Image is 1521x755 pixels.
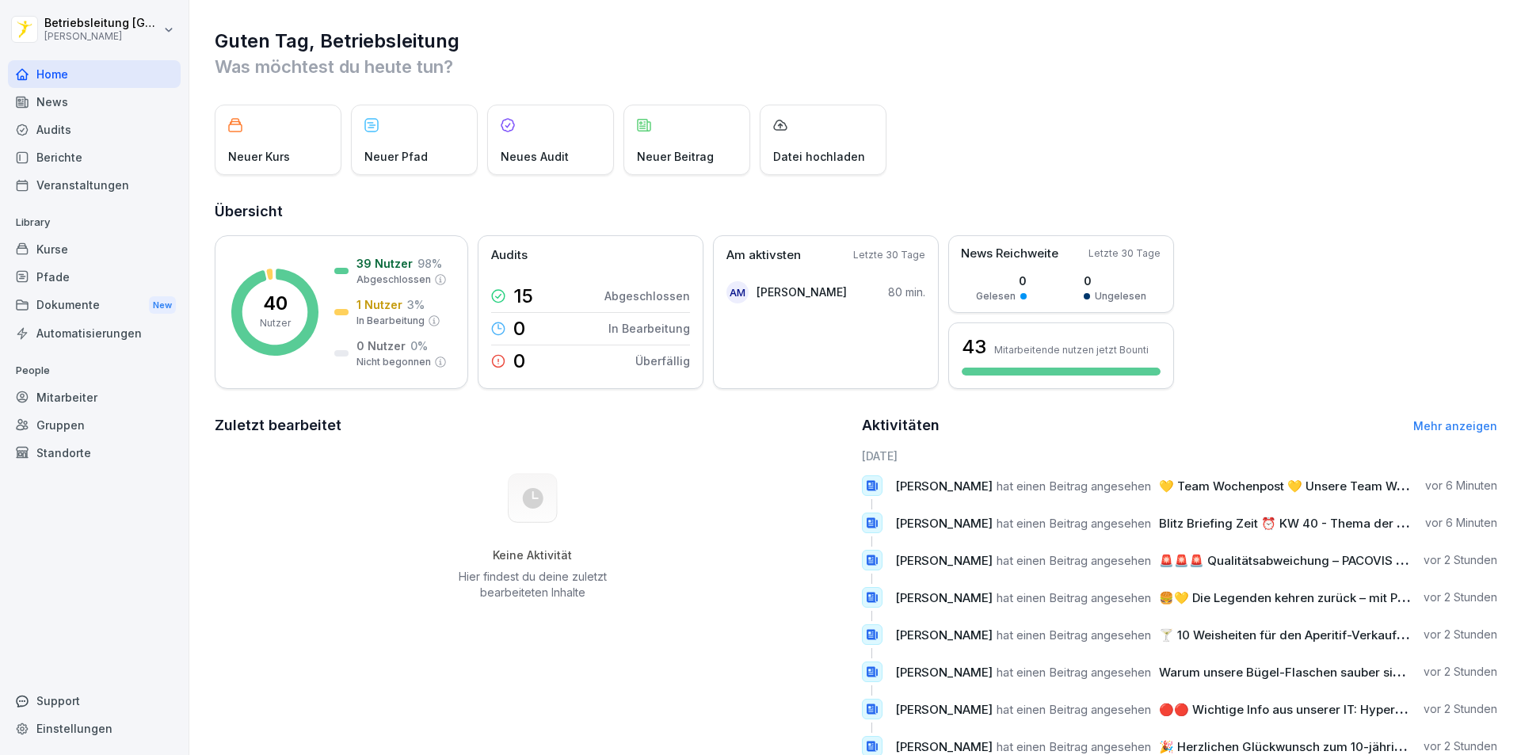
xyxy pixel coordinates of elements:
[8,687,181,715] div: Support
[8,358,181,383] p: People
[44,31,160,42] p: [PERSON_NAME]
[976,289,1016,303] p: Gelesen
[8,171,181,199] a: Veranstaltungen
[1084,273,1146,289] p: 0
[895,739,993,754] span: [PERSON_NAME]
[228,148,290,165] p: Neuer Kurs
[895,665,993,680] span: [PERSON_NAME]
[491,246,528,265] p: Audits
[8,715,181,742] a: Einstellungen
[356,255,413,272] p: 39 Nutzer
[997,702,1151,717] span: hat einen Beitrag angesehen
[726,281,749,303] div: AM
[1088,246,1161,261] p: Letzte 30 Tage
[8,291,181,320] div: Dokumente
[44,17,160,30] p: Betriebsleitung [GEOGRAPHIC_DATA]
[513,287,533,306] p: 15
[263,294,288,313] p: 40
[757,284,847,300] p: [PERSON_NAME]
[1425,515,1497,531] p: vor 6 Minuten
[501,148,569,165] p: Neues Audit
[8,411,181,439] a: Gruppen
[895,590,993,605] span: [PERSON_NAME]
[1413,419,1497,433] a: Mehr anzeigen
[773,148,865,165] p: Datei hochladen
[862,448,1498,464] h6: [DATE]
[417,255,442,272] p: 98 %
[8,263,181,291] a: Pfade
[8,60,181,88] a: Home
[8,116,181,143] a: Audits
[8,235,181,263] a: Kurse
[997,739,1151,754] span: hat einen Beitrag angesehen
[215,54,1497,79] p: Was möchtest du heute tun?
[604,288,690,304] p: Abgeschlossen
[1425,478,1497,494] p: vor 6 Minuten
[997,553,1151,568] span: hat einen Beitrag angesehen
[997,627,1151,643] span: hat einen Beitrag angesehen
[8,291,181,320] a: DokumenteNew
[853,248,925,262] p: Letzte 30 Tage
[8,383,181,411] a: Mitarbeiter
[997,665,1151,680] span: hat einen Beitrag angesehen
[895,516,993,531] span: [PERSON_NAME]
[1424,701,1497,717] p: vor 2 Stunden
[895,627,993,643] span: [PERSON_NAME]
[1424,552,1497,568] p: vor 2 Stunden
[8,88,181,116] a: News
[1424,664,1497,680] p: vor 2 Stunden
[862,414,940,437] h2: Aktivitäten
[8,143,181,171] a: Berichte
[895,702,993,717] span: [PERSON_NAME]
[1095,289,1146,303] p: Ungelesen
[726,246,801,265] p: Am aktivsten
[260,316,291,330] p: Nutzer
[962,334,986,360] h3: 43
[1424,738,1497,754] p: vor 2 Stunden
[356,355,431,369] p: Nicht begonnen
[407,296,425,313] p: 3 %
[635,353,690,369] p: Überfällig
[637,148,714,165] p: Neuer Beitrag
[961,245,1058,263] p: News Reichweite
[976,273,1027,289] p: 0
[356,296,402,313] p: 1 Nutzer
[608,320,690,337] p: In Bearbeitung
[8,319,181,347] a: Automatisierungen
[8,439,181,467] a: Standorte
[364,148,428,165] p: Neuer Pfad
[410,337,428,354] p: 0 %
[895,479,993,494] span: [PERSON_NAME]
[215,29,1497,54] h1: Guten Tag, Betriebsleitung
[513,352,525,371] p: 0
[356,314,425,328] p: In Bearbeitung
[356,273,431,287] p: Abgeschlossen
[888,284,925,300] p: 80 min.
[215,414,851,437] h2: Zuletzt bearbeitet
[1424,589,1497,605] p: vor 2 Stunden
[895,553,993,568] span: [PERSON_NAME]
[8,210,181,235] p: Library
[997,590,1151,605] span: hat einen Beitrag angesehen
[452,548,612,562] h5: Keine Aktivität
[994,344,1149,356] p: Mitarbeitende nutzen jetzt Bounti
[997,479,1151,494] span: hat einen Beitrag angesehen
[513,319,525,338] p: 0
[356,337,406,354] p: 0 Nutzer
[997,516,1151,531] span: hat einen Beitrag angesehen
[452,569,612,601] p: Hier findest du deine zuletzt bearbeiteten Inhalte
[1424,627,1497,643] p: vor 2 Stunden
[149,296,176,315] div: New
